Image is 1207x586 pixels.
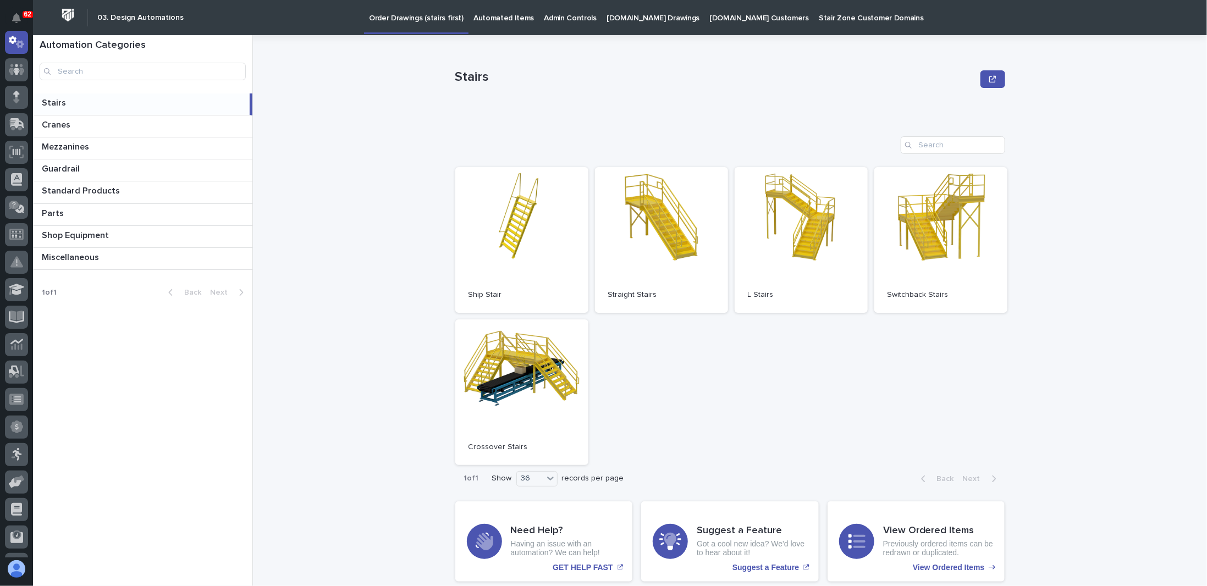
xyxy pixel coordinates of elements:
[553,563,613,572] p: GET HELP FAST
[210,289,234,296] span: Next
[595,167,728,313] a: Straight Stairs
[42,162,82,174] p: Guardrail
[42,184,122,196] p: Standard Products
[608,290,715,300] p: Straight Stairs
[14,13,28,31] div: Notifications62
[455,69,977,85] p: Stairs
[828,501,1005,582] a: View Ordered Items
[5,7,28,30] button: Notifications
[963,475,987,483] span: Next
[697,525,807,537] h3: Suggest a Feature
[455,501,633,582] a: GET HELP FAST
[33,159,252,181] a: GuardrailGuardrail
[42,250,101,263] p: Miscellaneous
[58,5,78,25] img: Workspace Logo
[883,525,994,537] h3: View Ordered Items
[874,167,1007,313] a: Switchback Stairs
[159,288,206,297] button: Back
[33,137,252,159] a: MezzaninesMezzanines
[33,226,252,248] a: Shop EquipmentShop Equipment
[517,473,543,484] div: 36
[33,93,252,115] a: StairsStairs
[40,63,246,80] input: Search
[33,248,252,270] a: MiscellaneousMiscellaneous
[455,465,488,492] p: 1 of 1
[455,319,588,465] a: Crossover Stairs
[748,290,855,300] p: L Stairs
[492,474,512,483] p: Show
[958,474,1005,484] button: Next
[42,206,66,219] p: Parts
[42,96,68,108] p: Stairs
[33,181,252,203] a: Standard ProductsStandard Products
[40,40,246,52] h1: Automation Categories
[883,539,994,558] p: Previously ordered items can be redrawn or duplicated.
[42,118,73,130] p: Cranes
[455,167,588,313] a: Ship Stair
[33,204,252,226] a: PartsParts
[33,115,252,137] a: CranesCranes
[206,288,252,297] button: Next
[33,279,65,306] p: 1 of 1
[697,539,807,558] p: Got a cool new idea? We'd love to hear about it!
[178,289,201,296] span: Back
[97,13,184,23] h2: 03. Design Automations
[24,10,31,18] p: 62
[511,539,621,558] p: Having an issue with an automation? We can help!
[912,474,958,484] button: Back
[732,563,799,572] p: Suggest a Feature
[930,475,954,483] span: Back
[469,290,575,300] p: Ship Stair
[511,525,621,537] h3: Need Help?
[901,136,1005,154] input: Search
[735,167,868,313] a: L Stairs
[913,563,984,572] p: View Ordered Items
[5,557,28,581] button: users-avatar
[42,140,91,152] p: Mezzanines
[562,474,624,483] p: records per page
[469,443,575,452] p: Crossover Stairs
[888,290,994,300] p: Switchback Stairs
[641,501,819,582] a: Suggest a Feature
[42,228,111,241] p: Shop Equipment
